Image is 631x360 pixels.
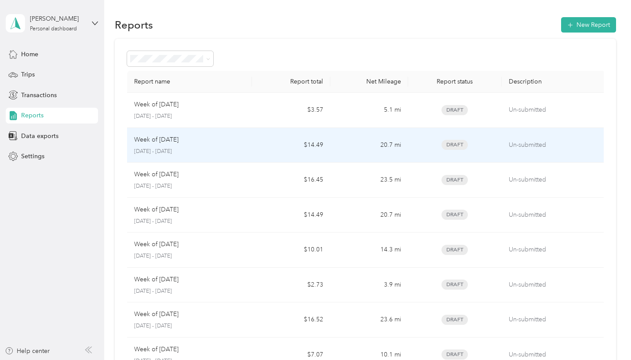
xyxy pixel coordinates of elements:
span: Draft [441,315,468,325]
span: Draft [441,349,468,360]
td: 20.7 mi [330,198,408,233]
span: Draft [441,105,468,115]
td: 23.5 mi [330,163,408,198]
span: Settings [21,152,44,161]
td: $16.45 [252,163,330,198]
span: Data exports [21,131,58,141]
p: Un-submitted [509,350,599,360]
p: [DATE] - [DATE] [134,148,245,156]
th: Description [502,71,606,93]
td: $10.01 [252,233,330,268]
span: Draft [441,210,468,220]
button: New Report [561,17,616,33]
p: Un-submitted [509,280,599,290]
td: 3.9 mi [330,268,408,303]
p: Un-submitted [509,175,599,185]
iframe: Everlance-gr Chat Button Frame [582,311,631,360]
th: Net Mileage [330,71,408,93]
span: Reports [21,111,44,120]
p: Week of [DATE] [134,135,179,145]
p: Un-submitted [509,315,599,324]
p: Week of [DATE] [134,309,179,319]
span: Draft [441,280,468,290]
div: Report status [415,78,495,85]
th: Report name [127,71,252,93]
td: 5.1 mi [330,93,408,128]
p: Un-submitted [509,140,599,150]
td: $2.73 [252,268,330,303]
span: Draft [441,175,468,185]
p: Un-submitted [509,105,599,115]
td: 23.6 mi [330,302,408,338]
p: [DATE] - [DATE] [134,218,245,225]
p: Week of [DATE] [134,345,179,354]
p: Week of [DATE] [134,170,179,179]
td: 20.7 mi [330,128,408,163]
p: Week of [DATE] [134,205,179,215]
p: Un-submitted [509,210,599,220]
p: [DATE] - [DATE] [134,182,245,190]
p: Un-submitted [509,245,599,255]
span: Home [21,50,38,59]
span: Trips [21,70,35,79]
p: Week of [DATE] [134,100,179,109]
td: $3.57 [252,93,330,128]
span: Draft [441,140,468,150]
p: Week of [DATE] [134,240,179,249]
td: $16.52 [252,302,330,338]
p: [DATE] - [DATE] [134,322,245,330]
h1: Reports [115,20,153,29]
span: Transactions [21,91,57,100]
span: Draft [441,245,468,255]
p: Week of [DATE] [134,275,179,284]
th: Report total [252,71,330,93]
td: 14.3 mi [330,233,408,268]
td: $14.49 [252,128,330,163]
p: [DATE] - [DATE] [134,287,245,295]
button: Help center [5,346,50,356]
p: [DATE] - [DATE] [134,252,245,260]
div: [PERSON_NAME] [30,14,85,23]
p: [DATE] - [DATE] [134,113,245,120]
td: $14.49 [252,198,330,233]
div: Personal dashboard [30,26,77,32]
